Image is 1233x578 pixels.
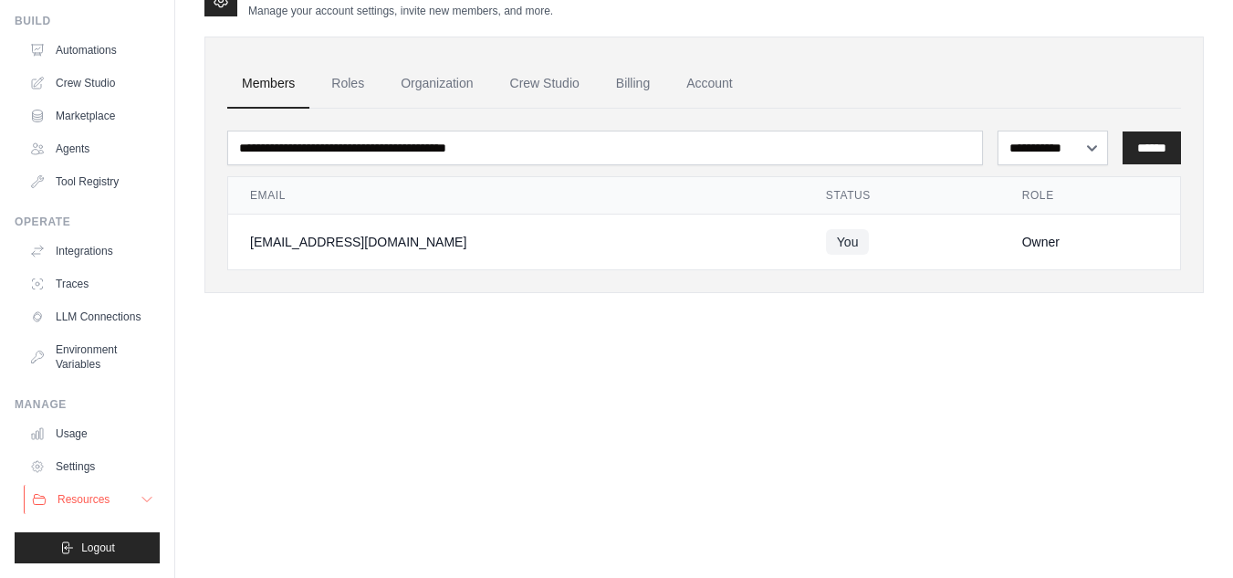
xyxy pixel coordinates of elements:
[22,452,160,481] a: Settings
[248,4,553,18] p: Manage your account settings, invite new members, and more.
[22,167,160,196] a: Tool Registry
[804,177,1000,215] th: Status
[22,302,160,331] a: LLM Connections
[317,59,379,109] a: Roles
[22,68,160,98] a: Crew Studio
[22,269,160,299] a: Traces
[15,397,160,412] div: Manage
[250,233,782,251] div: [EMAIL_ADDRESS][DOMAIN_NAME]
[57,492,110,507] span: Resources
[22,134,160,163] a: Agents
[1000,177,1180,215] th: Role
[496,59,594,109] a: Crew Studio
[1022,233,1158,251] div: Owner
[24,485,162,514] button: Resources
[227,59,309,109] a: Members
[15,14,160,28] div: Build
[81,541,115,555] span: Logout
[15,532,160,563] button: Logout
[22,335,160,379] a: Environment Variables
[22,236,160,266] a: Integrations
[601,59,664,109] a: Billing
[228,177,804,215] th: Email
[22,419,160,448] a: Usage
[672,59,747,109] a: Account
[22,36,160,65] a: Automations
[826,229,870,255] span: You
[22,101,160,131] a: Marketplace
[386,59,487,109] a: Organization
[15,215,160,229] div: Operate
